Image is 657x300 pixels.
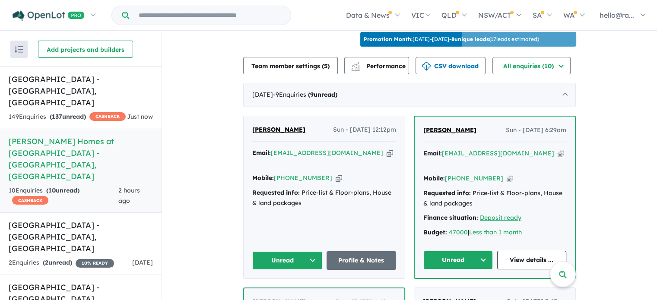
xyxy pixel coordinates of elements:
img: sort.svg [15,46,23,53]
span: 2 [45,259,48,266]
button: All enquiries (10) [492,57,571,74]
strong: ( unread) [308,91,337,98]
a: View details ... [497,251,567,269]
strong: Mobile: [252,174,274,182]
a: [PHONE_NUMBER] [445,174,503,182]
span: hello@ra... [600,11,634,19]
div: 2 Enquir ies [9,258,114,268]
span: 137 [52,113,62,120]
h5: [GEOGRAPHIC_DATA] - [GEOGRAPHIC_DATA] , [GEOGRAPHIC_DATA] [9,219,153,254]
img: Openlot PRO Logo White [13,10,85,21]
a: Profile & Notes [327,251,397,270]
span: Performance [352,62,406,70]
button: Copy [387,148,393,158]
span: 10 [48,186,56,194]
img: bar-chart.svg [351,65,360,70]
button: Performance [344,57,409,74]
a: Deposit ready [480,214,521,221]
button: Copy [558,149,564,158]
a: Less than 1 month [469,228,522,236]
a: [EMAIL_ADDRESS][DOMAIN_NAME] [271,149,383,157]
button: Team member settings (5) [243,57,338,74]
span: 9 [310,91,314,98]
a: [PERSON_NAME] [423,125,476,136]
button: CSV download [416,57,486,74]
div: 10 Enquir ies [9,186,118,206]
button: Copy [336,174,342,183]
a: [EMAIL_ADDRESS][DOMAIN_NAME] [442,149,554,157]
button: Copy [507,174,513,183]
input: Try estate name, suburb, builder or developer [131,6,289,25]
button: Unread [423,251,493,269]
h5: [GEOGRAPHIC_DATA] - [GEOGRAPHIC_DATA] , [GEOGRAPHIC_DATA] [9,73,153,108]
img: download icon [422,62,431,71]
strong: Finance situation: [423,214,478,221]
div: Price-list & Floor-plans, House & land packages [423,188,566,209]
span: Just now [127,113,153,120]
button: Add projects and builders [38,41,133,58]
b: 8 unique leads [451,36,489,42]
span: [PERSON_NAME] [252,126,305,133]
strong: ( unread) [46,186,79,194]
img: line-chart.svg [352,62,359,67]
strong: Mobile: [423,174,445,182]
div: | [423,227,566,238]
div: Price-list & Floor-plans, House & land packages [252,188,396,208]
div: 149 Enquir ies [9,112,126,122]
span: [DATE] [132,259,153,266]
div: [DATE] [243,83,576,107]
span: CASHBACK [12,196,48,205]
span: CASHBACK [89,112,126,121]
strong: Requested info: [423,189,471,197]
span: Sun - [DATE] 6:29am [506,125,566,136]
a: [PERSON_NAME] [252,125,305,135]
span: 5 [324,62,327,70]
b: Promotion Month: [364,36,413,42]
strong: ( unread) [43,259,72,266]
strong: Requested info: [252,189,300,196]
span: Sun - [DATE] 12:12pm [333,125,396,135]
span: - 9 Enquir ies [273,91,337,98]
span: 10 % READY [76,259,114,268]
p: [DATE] - [DATE] - ( 17 leads estimated) [364,35,539,43]
strong: Budget: [423,228,447,236]
h5: [PERSON_NAME] Homes at [GEOGRAPHIC_DATA] - [GEOGRAPHIC_DATA] , [GEOGRAPHIC_DATA] [9,136,153,182]
span: 2 hours ago [118,186,140,205]
a: 47000 [449,228,468,236]
a: [PHONE_NUMBER] [274,174,332,182]
button: Unread [252,251,322,270]
strong: Email: [252,149,271,157]
strong: Email: [423,149,442,157]
strong: ( unread) [50,113,86,120]
span: [PERSON_NAME] [423,126,476,134]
